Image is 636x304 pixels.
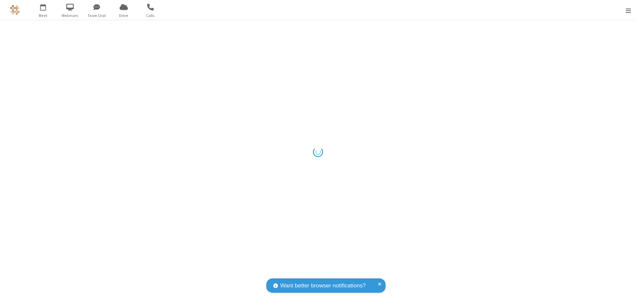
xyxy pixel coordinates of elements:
[280,281,366,290] span: Want better browser notifications?
[58,13,82,19] span: Webinars
[111,13,136,19] span: Drive
[31,13,56,19] span: Meet
[10,5,20,15] img: QA Selenium DO NOT DELETE OR CHANGE
[84,13,109,19] span: Team Chat
[138,13,163,19] span: Calls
